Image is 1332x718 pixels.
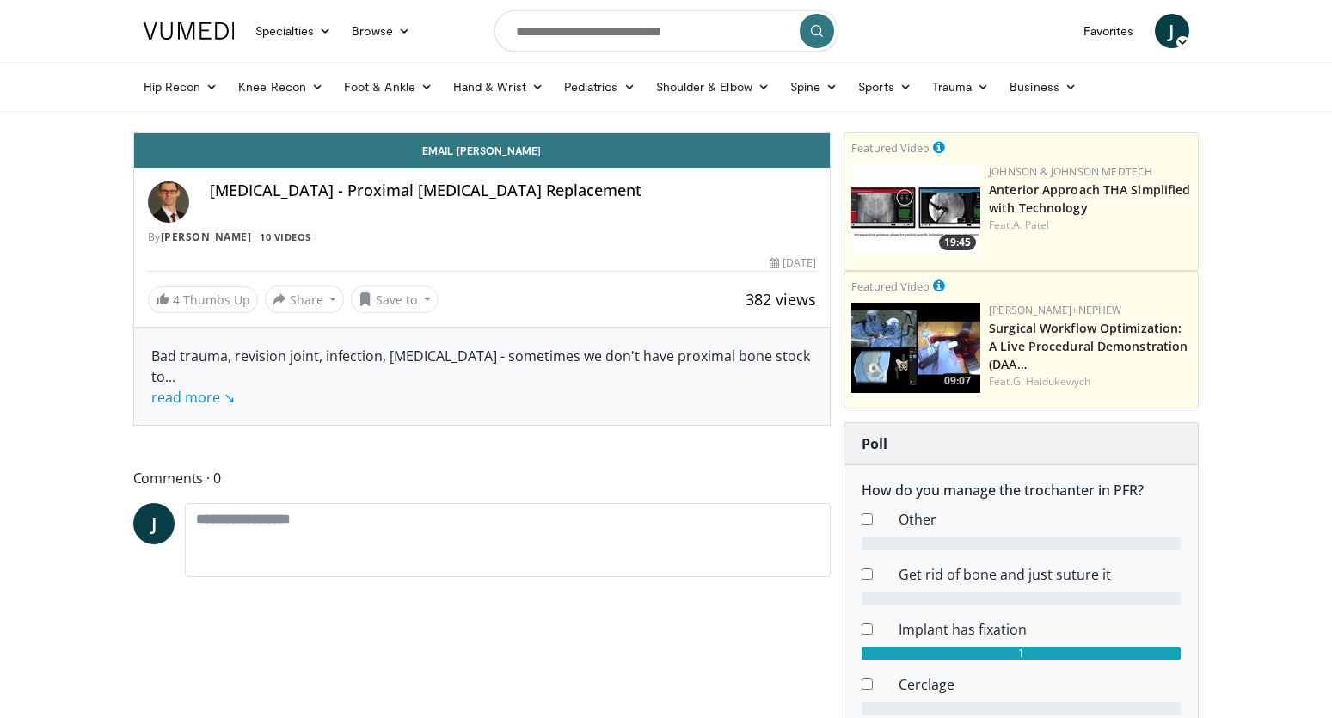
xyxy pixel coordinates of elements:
[133,503,175,544] a: J
[161,230,252,244] a: [PERSON_NAME]
[133,70,229,104] a: Hip Recon
[989,320,1188,372] a: Surgical Workflow Optimization: A Live Procedural Demonstration (DAA…
[255,230,317,244] a: 10 Videos
[848,70,922,104] a: Sports
[886,674,1194,695] dd: Cerclage
[144,22,235,40] img: VuMedi Logo
[862,647,1181,660] div: 1
[886,509,1194,530] dd: Other
[1155,14,1189,48] a: J
[134,133,831,168] a: Email [PERSON_NAME]
[886,619,1194,640] dd: Implant has fixation
[939,235,976,250] span: 19:45
[780,70,848,104] a: Spine
[886,564,1194,585] dd: Get rid of bone and just suture it
[851,303,980,393] img: bcfc90b5-8c69-4b20-afee-af4c0acaf118.150x105_q85_crop-smart_upscale.jpg
[746,289,816,310] span: 382 views
[173,291,180,308] span: 4
[862,482,1181,499] h6: How do you manage the trochanter in PFR?
[148,181,189,223] img: Avatar
[1013,218,1050,232] a: A. Patel
[989,218,1191,233] div: Feat.
[646,70,780,104] a: Shoulder & Elbow
[151,346,813,408] div: Bad trauma, revision joint, infection, [MEDICAL_DATA] - sometimes we don't have proximal bone sto...
[770,255,816,271] div: [DATE]
[851,140,930,156] small: Featured Video
[1013,374,1090,389] a: G. Haidukewych
[939,373,976,389] span: 09:07
[989,164,1152,179] a: Johnson & Johnson MedTech
[341,14,420,48] a: Browse
[151,388,235,407] a: read more ↘
[245,14,342,48] a: Specialties
[922,70,1000,104] a: Trauma
[228,70,334,104] a: Knee Recon
[851,164,980,255] a: 19:45
[862,434,887,453] strong: Poll
[443,70,554,104] a: Hand & Wrist
[133,467,832,489] span: Comments 0
[494,10,838,52] input: Search topics, interventions
[265,285,345,313] button: Share
[851,303,980,393] a: 09:07
[554,70,646,104] a: Pediatrics
[148,286,258,313] a: 4 Thumbs Up
[989,181,1190,216] a: Anterior Approach THA Simplified with Technology
[334,70,443,104] a: Foot & Ankle
[1073,14,1145,48] a: Favorites
[148,230,817,245] div: By
[989,374,1191,390] div: Feat.
[351,285,439,313] button: Save to
[851,279,930,294] small: Featured Video
[210,181,817,200] h4: [MEDICAL_DATA] - Proximal [MEDICAL_DATA] Replacement
[851,164,980,255] img: 06bb1c17-1231-4454-8f12-6191b0b3b81a.150x105_q85_crop-smart_upscale.jpg
[999,70,1087,104] a: Business
[989,303,1121,317] a: [PERSON_NAME]+Nephew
